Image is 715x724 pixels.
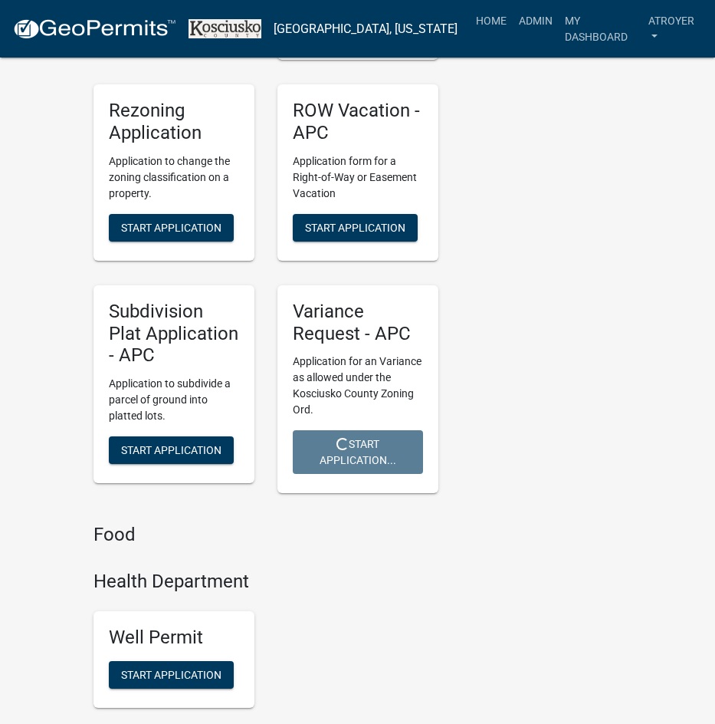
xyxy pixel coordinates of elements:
[293,301,423,345] h5: Variance Request - APC
[293,214,418,242] button: Start Application
[274,16,458,42] a: [GEOGRAPHIC_DATA], [US_STATE]
[109,153,239,202] p: Application to change the zoning classification on a property.
[121,444,221,456] span: Start Application
[121,668,221,680] span: Start Application
[109,661,234,689] button: Start Application
[109,627,239,649] h5: Well Permit
[189,19,261,38] img: Kosciusko County, Indiana
[293,354,423,418] p: Application for an Variance as allowed under the Kosciusko County Zoning Ord.
[109,214,234,242] button: Start Application
[109,436,234,464] button: Start Application
[642,6,703,51] a: atroyer
[93,571,438,593] h4: Health Department
[121,221,221,233] span: Start Application
[513,6,559,35] a: Admin
[470,6,513,35] a: Home
[93,524,438,546] h4: Food
[109,301,239,367] h5: Subdivision Plat Application - APC
[559,6,642,51] a: My Dashboard
[293,153,423,202] p: Application form for a Right-of-Way or Easement Vacation
[109,100,239,144] h5: Rezoning Application
[305,221,405,233] span: Start Application
[293,100,423,144] h5: ROW Vacation - APC
[320,438,396,466] span: Start Application...
[293,430,423,474] button: Start Application...
[109,376,239,424] p: Application to subdivide a parcel of ground into platted lots.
